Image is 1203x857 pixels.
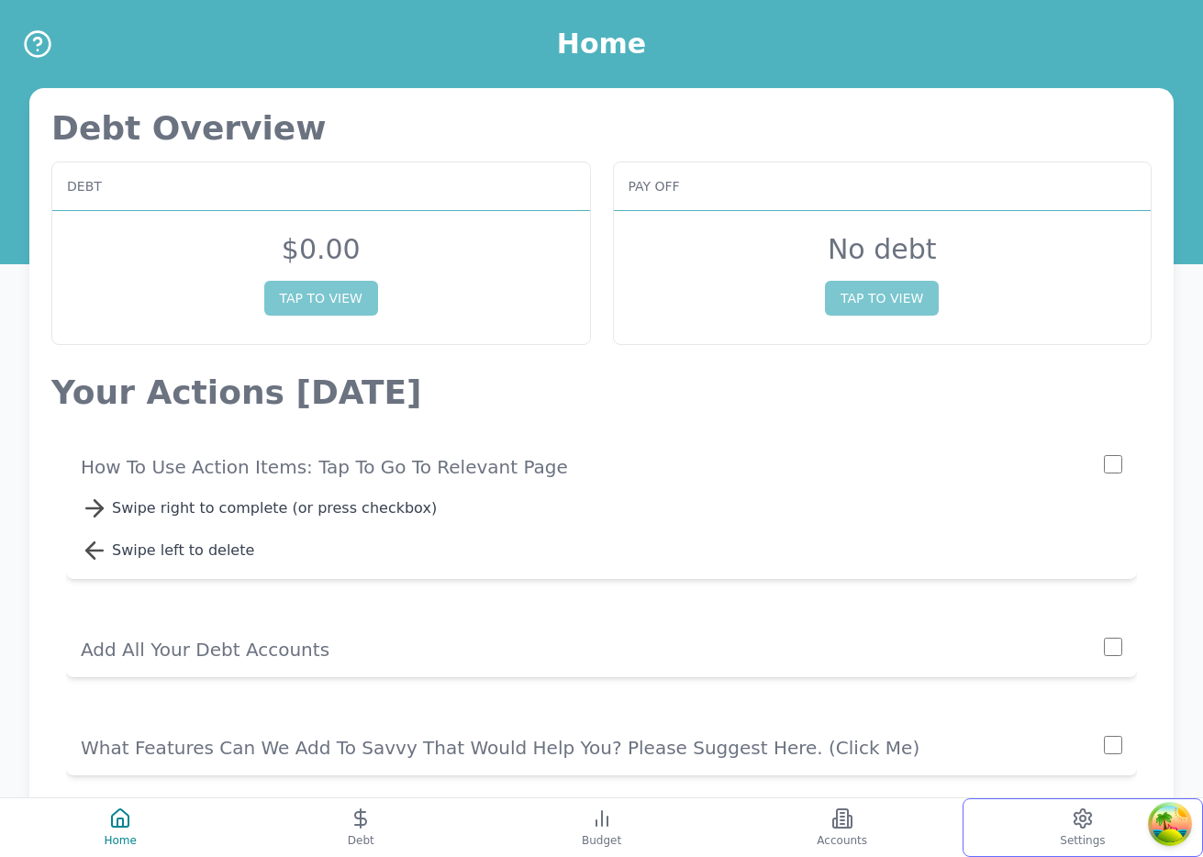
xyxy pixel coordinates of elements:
span: $ 0.00 [282,233,361,265]
span: Pay off [629,177,680,195]
span: Debt [348,833,374,848]
button: Budget [481,798,721,857]
p: How to use action items: Tap to go to relevant page [81,454,1104,480]
button: Help [22,28,53,60]
button: TAP TO VIEW [825,281,939,316]
span: Home [104,833,136,848]
span: Settings [1060,833,1105,848]
span: Debt [67,177,102,195]
button: Accounts [722,798,963,857]
p: Debt Overview [51,110,1152,147]
button: Open Tanstack query devtools [1152,806,1188,842]
div: Swipe left to delete [112,540,1122,562]
p: What Features Can We Add To Savvy That Would Help You? Please Suggest Here. (click me) [81,735,1104,761]
button: TAP TO VIEW [264,281,378,316]
button: Debt [240,798,481,857]
h1: Home [557,28,646,61]
p: Your Actions [DATE] [51,374,1152,411]
span: Budget [582,833,621,848]
span: No debt [828,233,937,265]
button: Settings [963,798,1203,857]
span: Accounts [817,833,867,848]
p: Add All Your Debt Accounts [81,637,1104,662]
div: Swipe right to complete (or press checkbox) [112,497,1122,519]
